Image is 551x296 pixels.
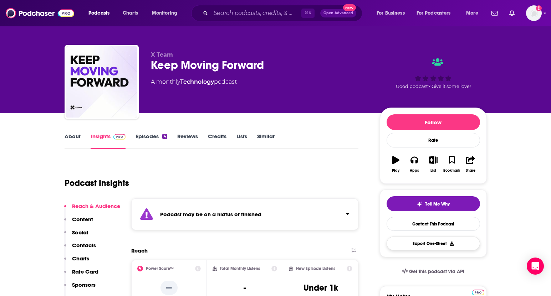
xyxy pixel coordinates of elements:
span: Monitoring [152,8,177,18]
button: tell me why sparkleTell Me Why [387,196,480,211]
img: Podchaser - Follow, Share and Rate Podcasts [6,6,74,20]
button: Contacts [64,242,96,255]
h2: New Episode Listens [296,266,335,271]
div: Bookmark [443,168,460,173]
button: open menu [147,7,187,19]
div: Rate [387,133,480,147]
button: List [424,151,442,177]
span: For Business [377,8,405,18]
div: 4 [162,134,167,139]
p: Charts [72,255,89,262]
h2: Reach [131,247,148,254]
button: Sponsors [64,281,96,295]
button: Rate Card [64,268,98,281]
span: ⌘ K [301,9,315,18]
button: open menu [461,7,487,19]
h2: Total Monthly Listens [220,266,260,271]
p: -- [160,281,178,295]
svg: Add a profile image [536,5,542,11]
a: Pro website [472,289,484,295]
span: New [343,4,356,11]
button: Show profile menu [526,5,542,21]
button: open menu [83,7,119,19]
p: Social [72,229,88,236]
a: Lists [236,133,247,149]
div: A monthly podcast [151,78,237,86]
span: Tell Me Why [425,201,450,207]
a: Show notifications dropdown [506,7,517,19]
img: User Profile [526,5,542,21]
button: Export One-Sheet [387,237,480,250]
div: List [430,168,436,173]
button: open menu [412,7,461,19]
span: X Team [151,51,173,58]
div: Good podcast? Give it some love! [380,51,487,95]
button: Reach & Audience [64,203,120,216]
button: Charts [64,255,89,268]
div: Share [466,168,475,173]
p: Sponsors [72,281,96,288]
button: open menu [372,7,414,19]
span: For Podcasters [417,8,451,18]
a: Credits [208,133,226,149]
a: Charts [118,7,142,19]
a: Contact This Podcast [387,217,480,231]
h3: Under 1k [303,282,338,293]
a: Episodes4 [136,133,167,149]
a: Get this podcast via API [396,263,470,280]
a: Reviews [177,133,198,149]
img: Podchaser Pro [113,134,126,140]
a: Technology [180,78,214,85]
button: Share [461,151,480,177]
button: Apps [405,151,424,177]
input: Search podcasts, credits, & more... [211,7,301,19]
button: Play [387,151,405,177]
a: Show notifications dropdown [489,7,501,19]
img: tell me why sparkle [417,201,422,207]
h1: Podcast Insights [65,178,129,188]
p: Rate Card [72,268,98,275]
div: Open Intercom Messenger [527,258,544,275]
a: Similar [257,133,275,149]
section: Click to expand status details [131,198,359,230]
button: Bookmark [443,151,461,177]
h3: - [244,282,246,293]
div: Play [392,168,399,173]
img: Keep Moving Forward [66,46,137,118]
span: Good podcast? Give it some love! [396,84,471,89]
div: Apps [410,168,419,173]
button: Content [64,216,93,229]
p: Content [72,216,93,223]
button: Open AdvancedNew [320,9,356,17]
span: Get this podcast via API [409,269,464,275]
button: Follow [387,114,480,130]
p: Contacts [72,242,96,249]
span: Podcasts [88,8,109,18]
p: Reach & Audience [72,203,120,209]
span: Open Advanced [323,11,353,15]
span: Logged in as abbie.hatfield [526,5,542,21]
img: Podchaser Pro [472,290,484,295]
button: Social [64,229,88,242]
div: Search podcasts, credits, & more... [198,5,369,21]
span: Charts [123,8,138,18]
strong: Podcast may be on a hiatus or finished [160,211,261,218]
span: More [466,8,478,18]
h2: Power Score™ [146,266,174,271]
a: About [65,133,81,149]
a: InsightsPodchaser Pro [91,133,126,149]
